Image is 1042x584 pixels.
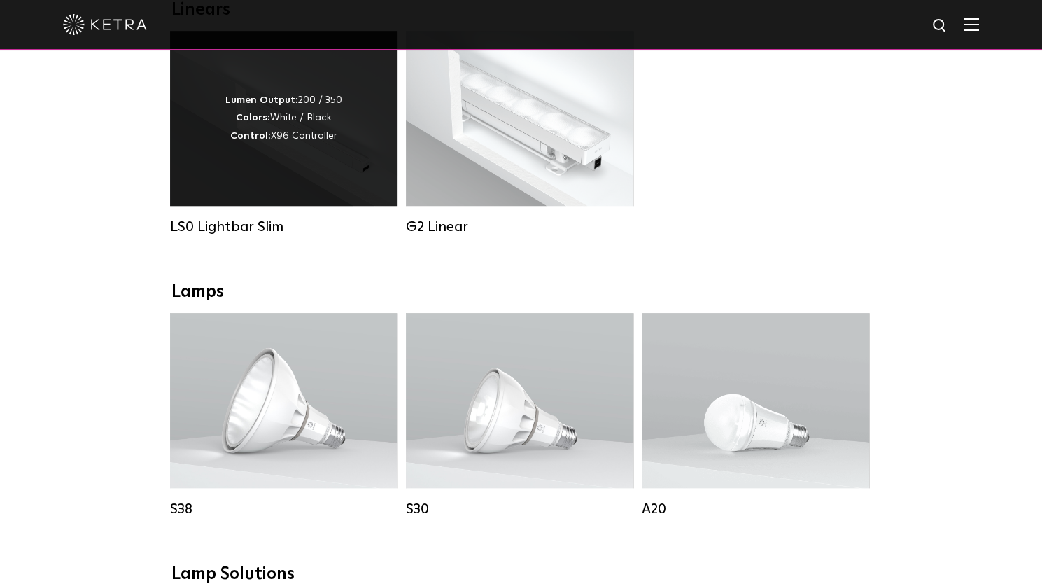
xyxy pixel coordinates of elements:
div: G2 Linear [406,218,633,235]
div: LS0 Lightbar Slim [170,218,397,235]
img: Hamburger%20Nav.svg [964,18,979,31]
a: G2 Linear Lumen Output:400 / 700 / 1000Colors:WhiteBeam Angles:Flood / [GEOGRAPHIC_DATA] / Narrow... [406,31,633,235]
strong: Colors: [236,113,270,123]
div: S30 [406,501,633,517]
div: 200 / 350 White / Black X96 Controller [225,92,342,145]
a: S38 Lumen Output:1100Colors:White / BlackBase Type:E26 Edison Base / GU24Beam Angles:10° / 25° / ... [170,313,397,517]
div: Lamps [171,282,871,303]
img: ketra-logo-2019-white [63,14,147,35]
div: S38 [170,501,397,517]
a: LS0 Lightbar Slim Lumen Output:200 / 350Colors:White / BlackControl:X96 Controller [170,31,397,235]
strong: Lumen Output: [225,95,298,105]
div: A20 [642,501,869,517]
a: S30 Lumen Output:1100Colors:White / BlackBase Type:E26 Edison Base / GU24Beam Angles:15° / 25° / ... [406,313,633,517]
strong: Control: [230,131,271,141]
img: search icon [931,18,949,35]
a: A20 Lumen Output:600 / 800Colors:White / BlackBase Type:E26 Edison Base / GU24Beam Angles:Omni-Di... [642,313,869,517]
